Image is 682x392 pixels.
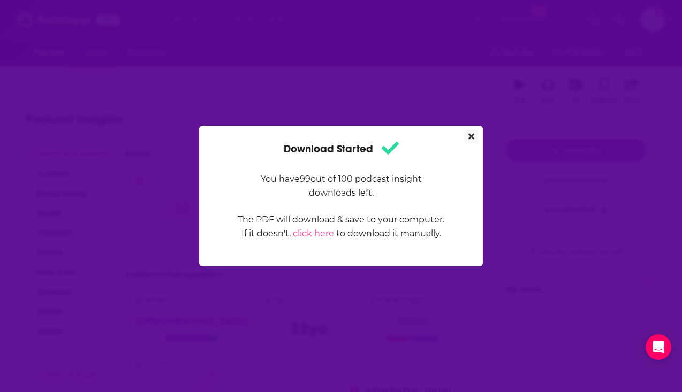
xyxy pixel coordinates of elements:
[284,139,399,159] h1: Download Started
[646,334,671,360] div: Open Intercom Messenger
[237,213,445,241] p: The PDF will download & save to your computer. If it doesn't, to download it manually.
[464,130,479,143] button: Close
[293,228,334,239] a: click here
[237,172,445,200] p: You have 99 out of 100 podcast insight downloads left.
